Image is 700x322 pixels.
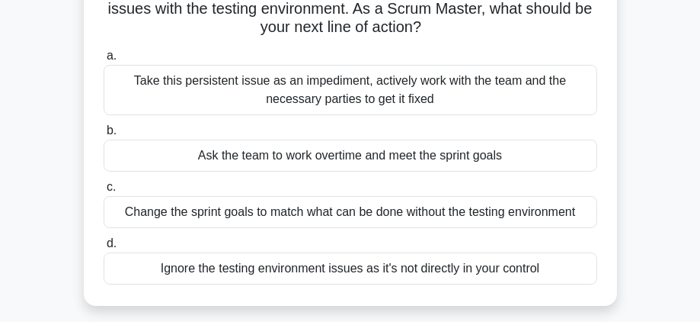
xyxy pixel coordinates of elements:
[104,196,597,228] div: Change the sprint goals to match what can be done without the testing environment
[104,140,597,172] div: Ask the team to work overtime and meet the sprint goals
[104,253,597,285] div: Ignore the testing environment issues as it's not directly in your control
[107,49,117,62] span: a.
[104,65,597,115] div: Take this persistent issue as an impediment, actively work with the team and the necessary partie...
[107,180,116,193] span: c.
[107,237,117,250] span: d.
[107,124,117,137] span: b.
